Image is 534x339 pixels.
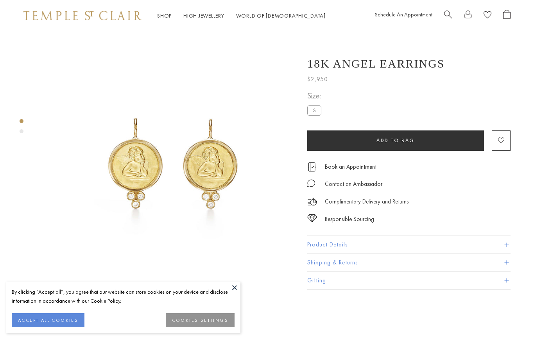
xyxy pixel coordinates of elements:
[157,12,172,19] a: ShopShop
[307,254,511,271] button: Shipping & Returns
[12,287,235,305] div: By clicking “Accept all”, you agree that our website can store cookies on your device and disclos...
[307,179,315,187] img: MessageIcon-01_2.svg
[325,214,374,224] div: Responsible Sourcing
[307,105,321,115] label: S
[23,11,142,20] img: Temple St. Clair
[307,272,511,289] button: Gifting
[307,162,317,171] img: icon_appointment.svg
[376,137,415,144] span: Add to bag
[307,130,484,151] button: Add to bag
[444,10,452,22] a: Search
[157,11,326,21] nav: Main navigation
[503,10,511,22] a: Open Shopping Bag
[484,10,491,22] a: View Wishlist
[51,31,296,276] img: 18K Angel Earrings
[375,11,432,18] a: Schedule An Appointment
[325,179,382,189] div: Contact an Ambassador
[307,214,317,222] img: icon_sourcing.svg
[495,302,526,331] iframe: Gorgias live chat messenger
[12,313,84,327] button: ACCEPT ALL COOKIES
[325,197,409,207] p: Complimentary Delivery and Returns
[307,89,324,102] span: Size:
[307,197,317,207] img: icon_delivery.svg
[183,12,224,19] a: High JewelleryHigh Jewellery
[166,313,235,327] button: COOKIES SETTINGS
[236,12,326,19] a: World of [DEMOGRAPHIC_DATA]World of [DEMOGRAPHIC_DATA]
[20,117,23,139] div: Product gallery navigation
[307,74,328,84] span: $2,950
[307,57,445,70] h1: 18K Angel Earrings
[325,162,376,171] a: Book an Appointment
[307,236,511,253] button: Product Details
